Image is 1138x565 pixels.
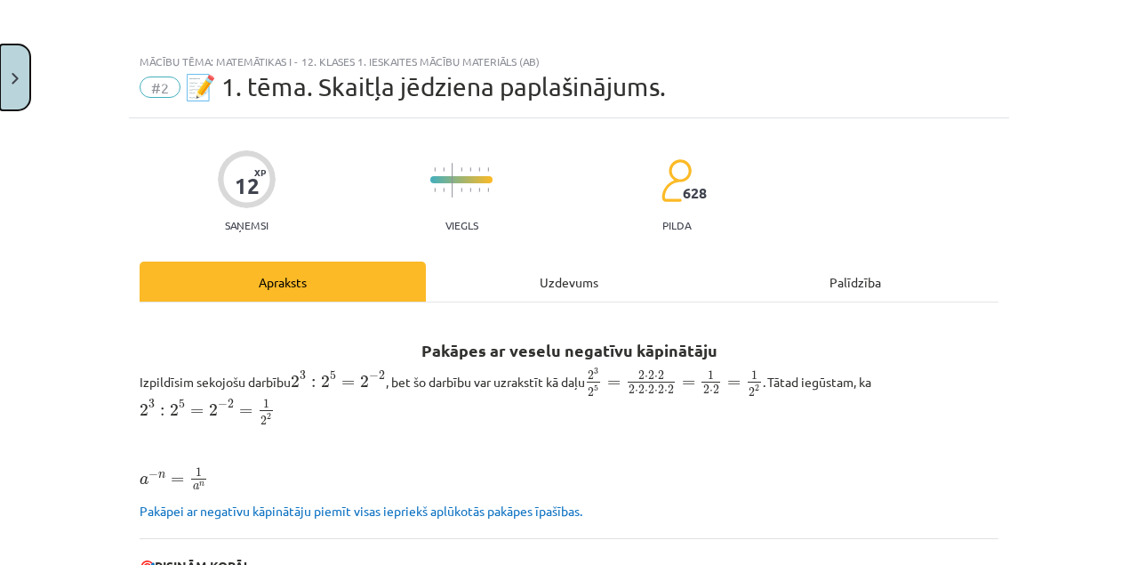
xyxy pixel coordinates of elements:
span: 5 [594,384,598,391]
span: ⋅ [664,390,668,393]
img: icon-short-line-57e1e144782c952c97e751825c79c345078a6d821885a25fce030b3d8c18986b.svg [469,188,471,192]
span: 3 [300,371,306,380]
span: 2 [713,385,719,394]
span: 1 [263,400,269,408]
p: Izpildīsim sekojošu darbību , bet šo darbību var uzrakstīt kā daļu . Tātad iegūstam, ka [140,367,998,426]
span: − [369,372,379,381]
span: 1 [751,371,757,380]
img: icon-long-line-d9ea69661e0d244f92f715978eff75569469978d946b2353a9bb055b3ed8787d.svg [452,163,453,198]
span: = [727,379,741,386]
span: 2 [648,385,654,394]
span: 2 [140,404,148,416]
div: Apraksts [140,262,426,302]
div: Mācību tēma: Matemātikas i - 12. klases 1. ieskaites mācību materiāls (ab) [140,55,998,68]
img: students-c634bb4e5e11cddfef0936a35e636f08e4e9abd3cc4e673bd6f9a4125e45ecb1.svg [661,158,692,203]
span: 📝 1. tēma. Skaitļa jēdziena paplašinājums. [185,72,666,101]
img: icon-short-line-57e1e144782c952c97e751825c79c345078a6d821885a25fce030b3d8c18986b.svg [478,167,480,172]
span: 2 [638,385,645,394]
img: icon-short-line-57e1e144782c952c97e751825c79c345078a6d821885a25fce030b3d8c18986b.svg [434,188,436,192]
img: icon-short-line-57e1e144782c952c97e751825c79c345078a6d821885a25fce030b3d8c18986b.svg [487,188,489,192]
div: Palīdzība [712,262,998,302]
span: 2 [209,404,218,416]
p: pilda [662,219,691,231]
p: Viegls [445,219,478,231]
span: 5 [179,400,185,408]
span: XP [254,167,266,177]
span: 2 [379,371,385,380]
span: 2 [228,400,234,408]
p: Saņemsi [218,219,276,231]
span: 2 [658,371,664,380]
span: Pakāpei ar negatīvu kāpinātāju piemīt visas iepriekš aplūkotās pakāpes īpašības. [140,503,582,519]
span: ⋅ [709,390,713,393]
img: icon-close-lesson-0947bae3869378f0d4975bcd49f059093ad1ed9edebbc8119c70593378902aed.svg [12,73,19,85]
span: 2 [267,413,271,419]
span: n [158,472,165,479]
img: icon-short-line-57e1e144782c952c97e751825c79c345078a6d821885a25fce030b3d8c18986b.svg [478,188,480,192]
span: 2 [755,384,759,391]
span: 2 [638,371,645,380]
div: Uzdevums [426,262,712,302]
span: #2 [140,77,180,98]
span: = [341,379,355,386]
span: 2 [588,388,594,397]
span: = [190,408,204,416]
img: icon-short-line-57e1e144782c952c97e751825c79c345078a6d821885a25fce030b3d8c18986b.svg [469,167,471,172]
img: icon-short-line-57e1e144782c952c97e751825c79c345078a6d821885a25fce030b3d8c18986b.svg [434,167,436,172]
span: ⋅ [645,390,648,393]
span: 2 [321,375,330,387]
span: 2 [668,385,674,394]
span: 1 [196,468,202,477]
span: ⋅ [654,390,658,393]
span: : [160,408,164,416]
span: = [239,408,252,416]
span: 2 [703,385,709,394]
span: n [199,482,204,487]
span: ⋅ [654,375,658,379]
span: 2 [170,404,179,416]
span: 3 [148,400,155,408]
span: 2 [658,385,664,394]
span: : [311,378,316,387]
span: 2 [291,375,300,387]
img: icon-short-line-57e1e144782c952c97e751825c79c345078a6d821885a25fce030b3d8c18986b.svg [461,188,462,192]
img: icon-short-line-57e1e144782c952c97e751825c79c345078a6d821885a25fce030b3d8c18986b.svg [487,167,489,172]
div: 12 [235,174,260,198]
span: 2 [360,375,369,387]
span: 2 [260,416,267,425]
span: 2 [648,371,654,380]
span: − [148,470,158,479]
span: 2 [629,385,635,394]
span: = [682,379,695,386]
img: icon-short-line-57e1e144782c952c97e751825c79c345078a6d821885a25fce030b3d8c18986b.svg [443,167,445,172]
span: 1 [708,371,714,380]
span: ⋅ [645,375,648,379]
span: 2 [588,371,594,380]
span: = [171,477,184,484]
span: 5 [330,371,336,380]
span: 628 [683,185,707,201]
img: icon-short-line-57e1e144782c952c97e751825c79c345078a6d821885a25fce030b3d8c18986b.svg [461,167,462,172]
span: − [218,400,228,409]
span: a [140,476,148,485]
span: 3 [594,368,598,375]
img: icon-short-line-57e1e144782c952c97e751825c79c345078a6d821885a25fce030b3d8c18986b.svg [443,188,445,192]
span: = [607,379,621,386]
span: a [193,484,199,490]
span: 2 [749,388,755,397]
span: ⋅ [635,390,638,393]
b: Pakāpes ar veselu negatīvu kāpinātāju [421,340,717,360]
